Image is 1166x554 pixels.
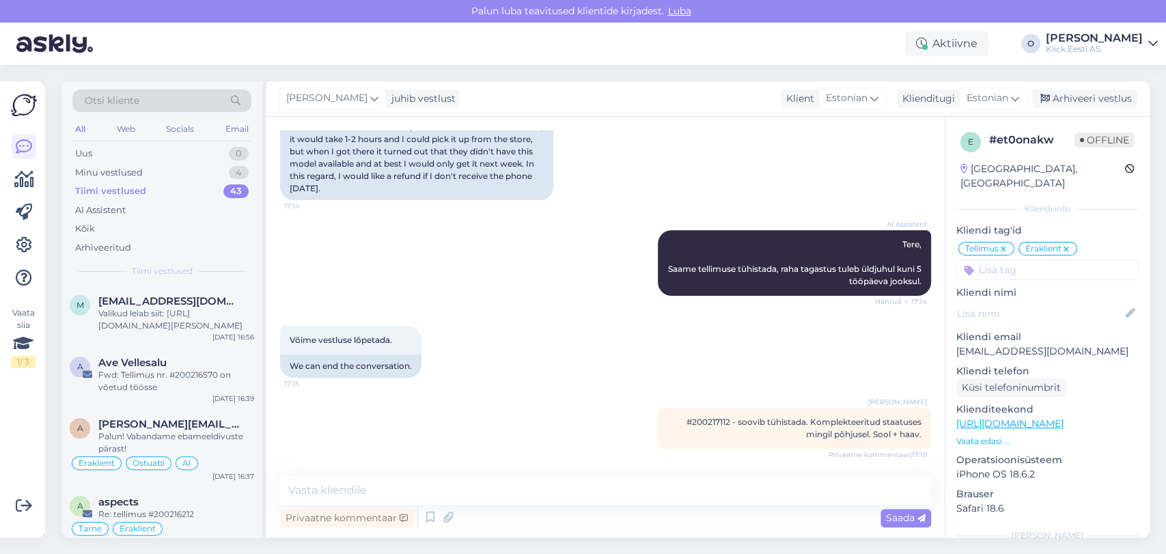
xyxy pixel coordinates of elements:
div: Socials [163,120,197,138]
span: Luba [664,5,695,17]
span: Tarne [79,525,102,533]
span: Tiimi vestlused [132,265,193,277]
div: Hello, I ordered a new iPhone 17 256GB model from the online store because it said that the phone... [280,103,553,200]
div: Küsi telefoninumbrit [956,378,1066,397]
div: # et0onakw [989,132,1074,148]
span: Eraklient [79,459,115,467]
a: [PERSON_NAME]Klick Eesti AS [1046,33,1158,55]
span: Estonian [826,91,867,106]
p: Operatsioonisüsteem [956,453,1139,467]
div: [GEOGRAPHIC_DATA], [GEOGRAPHIC_DATA] [960,162,1125,191]
span: Tellimus [965,245,999,253]
span: AI Assistent [876,219,927,230]
div: juhib vestlust [386,92,456,106]
p: Kliendi tag'id [956,223,1139,238]
span: m [77,300,84,310]
p: Kliendi email [956,330,1139,344]
span: Offline [1074,133,1135,148]
div: All [72,120,88,138]
div: 1 / 3 [11,356,36,368]
p: Safari 18.6 [956,501,1139,516]
div: Vaata siia [11,307,36,368]
p: Vaata edasi ... [956,435,1139,447]
span: [PERSON_NAME] [868,397,927,407]
p: [EMAIL_ADDRESS][DOMAIN_NAME] [956,344,1139,359]
span: Otsi kliente [85,94,139,108]
div: [DATE] 16:39 [212,393,254,404]
div: Valikud leiab siit: [URL][DOMAIN_NAME][PERSON_NAME] [98,307,254,332]
input: Lisa tag [956,260,1139,280]
span: arne.stern@hotmail.com [98,418,240,430]
span: Ave Vellesalu [98,357,167,369]
span: aspects [98,496,139,508]
div: [PERSON_NAME] [956,529,1139,542]
div: Aktiivne [905,31,988,56]
div: We can end the conversation. [280,355,421,378]
span: Privaatne kommentaar | 17:18 [829,449,927,460]
div: [PERSON_NAME] [1046,33,1143,44]
div: [DATE] 16:31 [214,537,254,547]
span: [PERSON_NAME] [286,91,367,106]
div: Klienditugi [897,92,955,106]
p: Kliendi nimi [956,286,1139,300]
span: a [77,423,83,433]
p: Klienditeekond [956,402,1139,417]
div: Uus [75,147,92,161]
div: Re: tellimus #200216212 [98,508,254,521]
div: 0 [229,147,249,161]
span: merikana4@gmail.com [98,295,240,307]
div: O [1021,34,1040,53]
input: Lisa nimi [957,306,1123,321]
div: Kliendi info [956,203,1139,215]
div: Minu vestlused [75,166,143,180]
div: 43 [223,184,249,198]
span: Eraklient [1025,245,1061,253]
a: [URL][DOMAIN_NAME] [956,417,1064,430]
span: A [77,361,83,372]
span: AI [182,459,191,467]
div: Palun! Vabandame ebameeldivuste pärast! [98,430,254,455]
span: Ostuabi [133,459,165,467]
span: a [77,501,83,511]
span: Estonian [967,91,1008,106]
div: Arhiveeri vestlus [1032,89,1137,108]
div: Email [223,120,251,138]
div: Klient [781,92,814,106]
p: Kliendi telefon [956,364,1139,378]
div: Arhiveeritud [75,241,131,255]
p: iPhone OS 18.6.2 [956,467,1139,482]
div: [DATE] 16:56 [212,332,254,342]
span: e [968,137,973,147]
div: Klick Eesti AS [1046,44,1143,55]
div: Tiimi vestlused [75,184,146,198]
div: Web [114,120,138,138]
span: Saada [886,512,926,524]
span: Eraklient [120,525,156,533]
img: Askly Logo [11,92,37,118]
p: Brauser [956,487,1139,501]
div: Privaatne kommentaar [280,509,413,527]
span: #200217112 - soovib tühistada. Komplekteeritud staatuses mingil põhjusel. Sool + haav. [686,417,921,439]
div: Fwd: Tellimus nr. #200216570 on võetud töösse [98,369,254,393]
span: 17:15 [284,378,335,389]
span: Võime vestluse lõpetada. [290,335,392,345]
span: 17:14 [284,201,335,211]
span: Nähtud ✓ 17:14 [875,296,927,307]
div: 4 [229,166,249,180]
div: AI Assistent [75,204,126,217]
div: Kõik [75,222,95,236]
div: [DATE] 16:37 [212,471,254,482]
